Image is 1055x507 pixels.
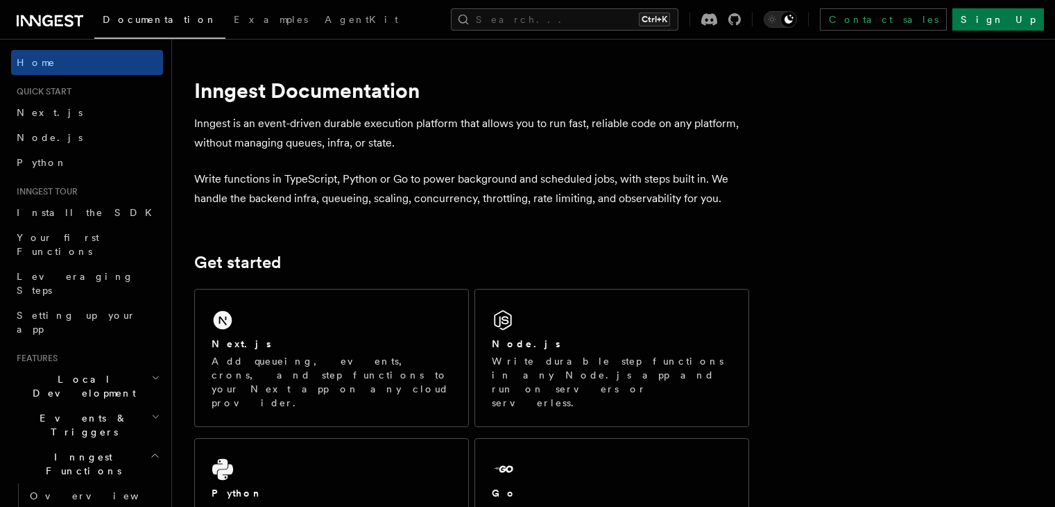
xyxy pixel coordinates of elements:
[316,4,406,38] a: AgentKit
[11,264,163,303] a: Leveraging Steps
[11,353,58,364] span: Features
[474,289,749,427] a: Node.jsWrite durable step functions in any Node.js app and run on servers or serverless.
[11,100,163,125] a: Next.js
[17,157,67,168] span: Python
[11,450,150,478] span: Inngest Functions
[11,372,151,400] span: Local Development
[11,200,163,225] a: Install the SDK
[212,354,452,410] p: Add queueing, events, crons, and step functions to your Next app on any cloud provider.
[11,50,163,75] a: Home
[17,310,136,335] span: Setting up your app
[17,107,83,118] span: Next.js
[639,13,670,26] kbd: Ctrl+K
[820,8,947,31] a: Contact sales
[11,411,151,439] span: Events & Triggers
[194,78,749,103] h1: Inngest Documentation
[212,486,263,500] h2: Python
[11,86,71,97] span: Quick start
[194,114,749,153] p: Inngest is an event-driven durable execution platform that allows you to run fast, reliable code ...
[11,444,163,483] button: Inngest Functions
[234,14,308,25] span: Examples
[103,14,217,25] span: Documentation
[17,271,134,296] span: Leveraging Steps
[492,337,560,351] h2: Node.js
[212,337,271,351] h2: Next.js
[492,486,517,500] h2: Go
[94,4,225,39] a: Documentation
[11,303,163,342] a: Setting up your app
[194,289,469,427] a: Next.jsAdd queueing, events, crons, and step functions to your Next app on any cloud provider.
[225,4,316,38] a: Examples
[764,11,797,28] button: Toggle dark mode
[325,14,398,25] span: AgentKit
[11,225,163,264] a: Your first Functions
[11,125,163,150] a: Node.js
[17,132,83,143] span: Node.js
[17,56,55,69] span: Home
[11,367,163,406] button: Local Development
[17,207,160,218] span: Install the SDK
[30,490,173,501] span: Overview
[194,253,281,272] a: Get started
[11,150,163,175] a: Python
[17,232,99,257] span: Your first Functions
[11,186,78,197] span: Inngest tour
[451,8,678,31] button: Search...Ctrl+K
[492,354,732,410] p: Write durable step functions in any Node.js app and run on servers or serverless.
[194,169,749,208] p: Write functions in TypeScript, Python or Go to power background and scheduled jobs, with steps bu...
[11,406,163,444] button: Events & Triggers
[952,8,1044,31] a: Sign Up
